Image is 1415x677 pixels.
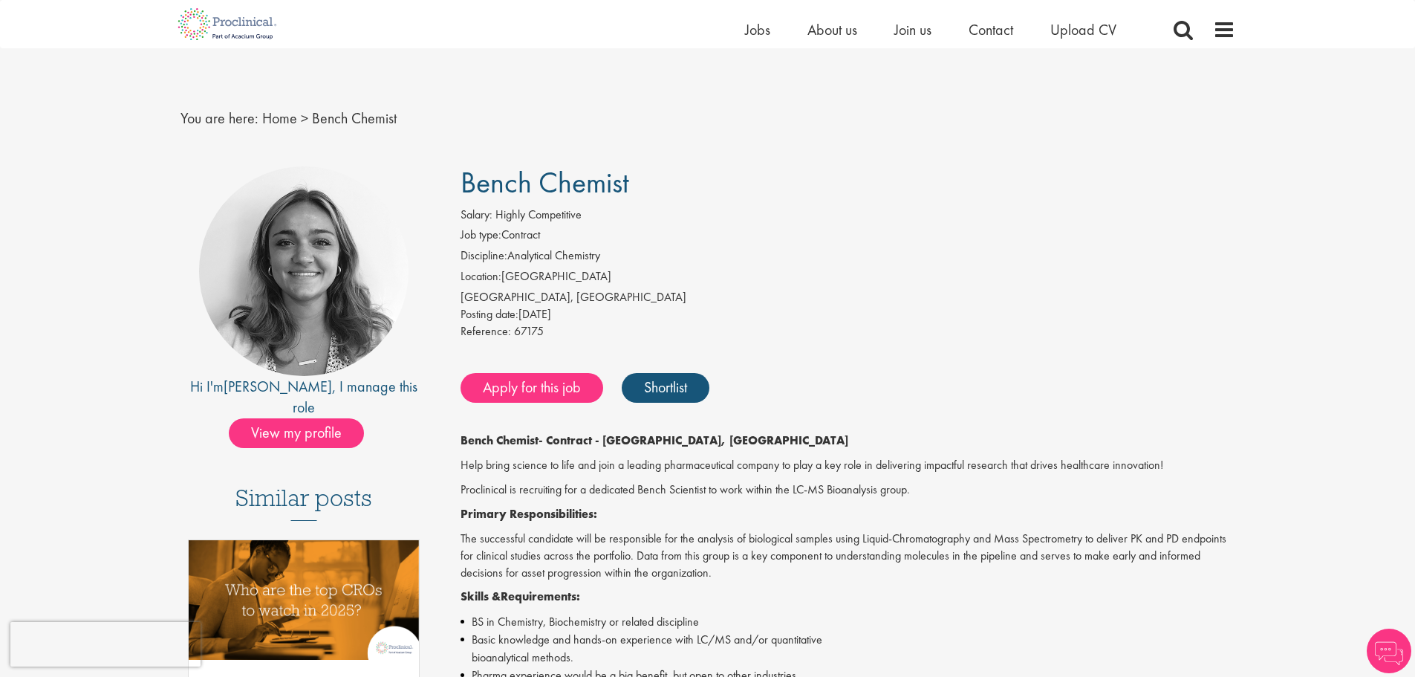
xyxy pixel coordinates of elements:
p: Help bring science to life and join a leading pharmaceutical company to play a key role in delive... [461,457,1235,474]
strong: - Contract - [GEOGRAPHIC_DATA], [GEOGRAPHIC_DATA] [539,433,848,448]
h3: Similar posts [235,485,372,521]
div: [GEOGRAPHIC_DATA], [GEOGRAPHIC_DATA] [461,289,1235,306]
a: Link to a post [189,540,420,672]
strong: Bench Chemist [461,433,539,448]
label: Salary: [461,207,492,224]
label: Job type: [461,227,501,244]
img: Chatbot [1367,629,1411,673]
a: [PERSON_NAME] [224,377,332,396]
strong: Skills & [461,589,501,604]
strong: Requirements: [501,589,580,604]
a: Contact [969,20,1013,39]
a: View my profile [229,421,379,441]
li: Basic knowledge and hands-on experience with LC/MS and/or quantitative bioanalytical methods. [461,631,1235,667]
li: Analytical Chemistry [461,247,1235,268]
label: Location: [461,268,501,285]
a: breadcrumb link [262,108,297,128]
div: [DATE] [461,306,1235,323]
span: > [301,108,308,128]
span: You are here: [180,108,258,128]
li: [GEOGRAPHIC_DATA] [461,268,1235,289]
img: imeage of recruiter Jackie Cerchio [199,166,409,376]
span: Bench Chemist [312,108,397,128]
a: Upload CV [1050,20,1116,39]
strong: Primary Responsibilities: [461,506,597,522]
a: Join us [894,20,931,39]
a: Jobs [745,20,770,39]
label: Discipline: [461,247,507,265]
iframe: reCAPTCHA [10,622,201,667]
label: Reference: [461,323,511,340]
span: 67175 [514,323,544,339]
p: Proclinical is recruiting for a dedicated Bench Scientist to work within the LC-MS Bioanalysis gr... [461,482,1235,499]
a: Shortlist [622,373,709,403]
span: Highly Competitive [495,207,582,222]
p: The successful candidate will be responsible for the analysis of biological samples using Liquid-... [461,531,1235,582]
a: About us [807,20,857,39]
span: Bench Chemist [461,163,629,201]
span: Posting date: [461,306,518,322]
div: Hi I'm , I manage this role [180,376,428,418]
li: Contract [461,227,1235,247]
img: Top 10 CROs 2025 | Proclinical [189,540,420,660]
a: Apply for this job [461,373,603,403]
li: BS in Chemistry, Biochemistry or related discipline [461,613,1235,631]
span: View my profile [229,418,364,448]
